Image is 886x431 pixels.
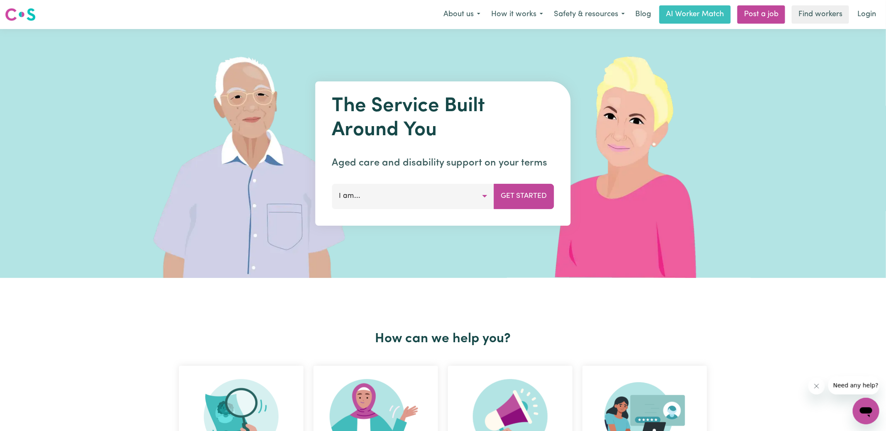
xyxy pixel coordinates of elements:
img: Careseekers logo [5,7,36,22]
h1: The Service Built Around You [332,95,554,142]
button: I am... [332,184,494,209]
a: Blog [630,5,656,24]
button: Safety & resources [548,6,630,23]
iframe: Button to launch messaging window [853,398,879,424]
a: Find workers [792,5,849,24]
iframe: Message from company [828,376,879,394]
a: AI Worker Match [659,5,731,24]
a: Careseekers logo [5,5,36,24]
p: Aged care and disability support on your terms [332,156,554,170]
h2: How can we help you? [174,331,712,347]
button: About us [438,6,486,23]
a: Post a job [737,5,785,24]
iframe: Close message [808,378,825,394]
a: Login [852,5,881,24]
button: Get Started [494,184,554,209]
button: How it works [486,6,548,23]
